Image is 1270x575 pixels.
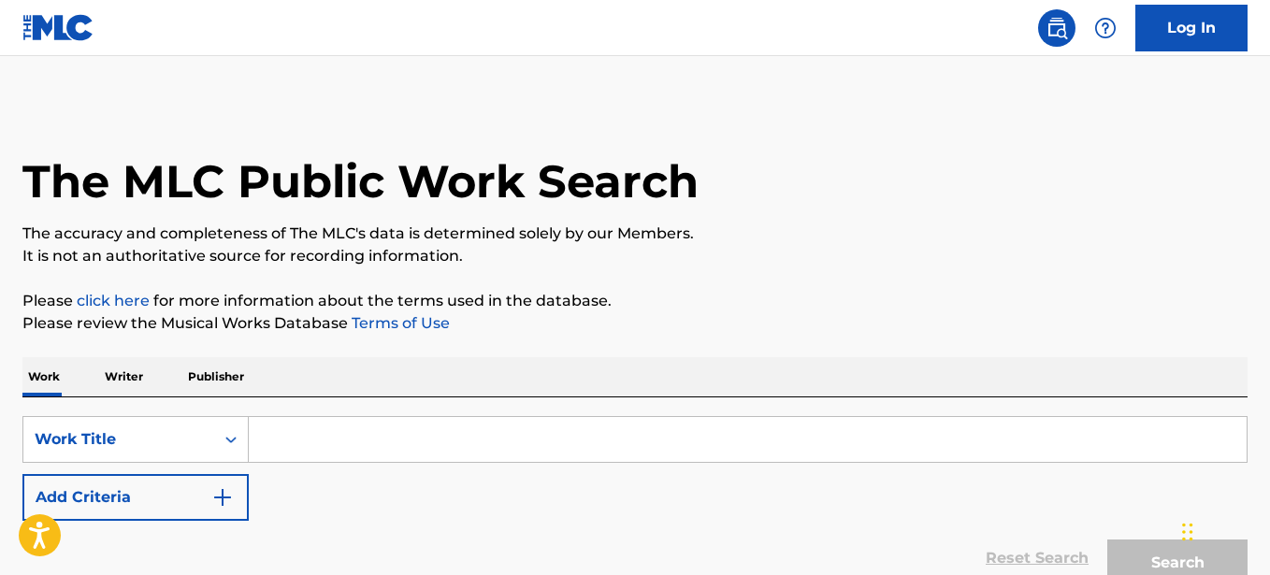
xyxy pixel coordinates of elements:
[1135,5,1248,51] a: Log In
[22,312,1248,335] p: Please review the Musical Works Database
[22,14,94,41] img: MLC Logo
[1087,9,1124,47] div: Help
[77,292,150,309] a: click here
[99,357,149,396] p: Writer
[22,223,1248,245] p: The accuracy and completeness of The MLC's data is determined solely by our Members.
[182,357,250,396] p: Publisher
[211,486,234,509] img: 9d2ae6d4665cec9f34b9.svg
[22,245,1248,267] p: It is not an authoritative source for recording information.
[22,290,1248,312] p: Please for more information about the terms used in the database.
[1046,17,1068,39] img: search
[22,153,699,209] h1: The MLC Public Work Search
[1182,504,1193,560] div: Drag
[22,357,65,396] p: Work
[35,428,203,451] div: Work Title
[1176,485,1270,575] iframe: Chat Widget
[1038,9,1075,47] a: Public Search
[22,474,249,521] button: Add Criteria
[348,314,450,332] a: Terms of Use
[1094,17,1117,39] img: help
